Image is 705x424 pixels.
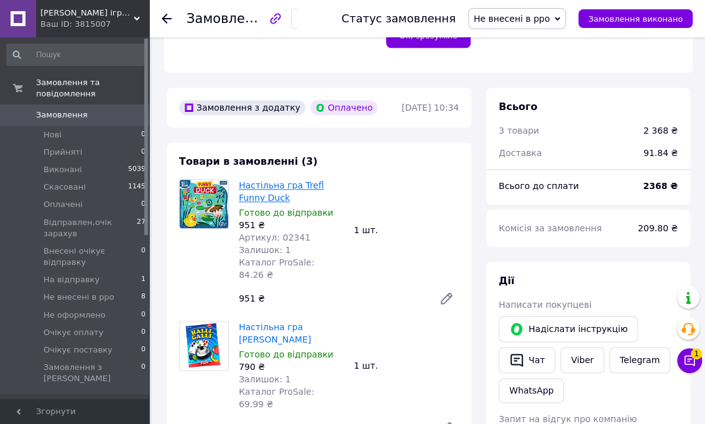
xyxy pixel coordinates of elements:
[434,286,459,311] a: Редагувати
[44,182,86,193] span: Скасовані
[310,100,377,115] div: Оплачено
[141,344,145,356] span: 0
[239,233,310,242] span: Артикул: 02341
[691,348,702,359] span: 1
[40,7,134,19] span: Тигрич Розвиваючі іграшки: твори, грай, розвивай, читай
[499,300,591,310] span: Написати покупцеві
[499,148,541,158] span: Доставка
[239,245,291,255] span: Залишок: 1
[179,155,318,167] span: Товари в замовленні (3)
[499,223,602,233] span: Комісія за замовлення
[141,147,145,158] span: 0
[499,126,539,136] span: 3 товари
[162,12,172,25] div: Повернутися назад
[474,14,550,24] span: Не внесені в рро
[349,221,464,239] div: 1 шт.
[499,181,579,191] span: Всього до сплати
[636,139,685,167] div: 91.84 ₴
[499,275,514,287] span: Дії
[239,208,333,218] span: Готово до відправки
[239,374,291,384] span: Залишок: 1
[560,347,604,373] a: Viber
[638,223,678,233] span: 209.80 ₴
[141,129,145,141] span: 0
[499,101,537,113] span: Всього
[44,274,99,285] span: На відправку
[187,11,270,26] span: Замовлення
[36,77,149,99] span: Замовлення та повідомлення
[6,44,147,66] input: Пошук
[499,347,555,373] button: Чат
[349,357,464,374] div: 1 шт.
[239,387,314,409] span: Каталог ProSale: 69.99 ₴
[44,129,62,141] span: Нові
[643,181,678,191] b: 2368 ₴
[609,347,670,373] a: Telegram
[44,147,82,158] span: Прийняті
[137,217,145,239] span: 27
[141,292,145,303] span: 8
[44,292,114,303] span: Не внесені в рро
[643,124,678,137] div: 2 368 ₴
[44,362,141,384] span: Замовлення з [PERSON_NAME]
[128,164,145,175] span: 5039
[44,310,106,321] span: Не оформлено
[239,361,344,373] div: 790 ₴
[44,164,82,175] span: Виконані
[402,103,459,113] time: [DATE] 10:34
[239,180,324,203] a: Настільна гра Trefl Funny Duck
[141,310,145,321] span: 0
[341,12,456,25] div: Статус замовлення
[141,274,145,285] span: 1
[677,348,702,373] button: Чат з покупцем1
[578,9,693,28] button: Замовлення виконано
[40,19,149,30] div: Ваш ID: 3815007
[180,180,228,228] img: Настільна гра Trefl Funny Duck
[499,378,564,403] a: WhatsApp
[588,14,683,24] span: Замовлення виконано
[182,321,226,370] img: Настільна гра Halli Galli
[44,327,103,338] span: Очікує оплату
[239,219,344,231] div: 951 ₴
[141,327,145,338] span: 0
[44,217,137,239] span: Відправлен,очік зарахув
[44,344,113,356] span: Очікує поставку
[36,109,88,121] span: Замовлення
[128,182,145,193] span: 1145
[234,290,429,307] div: 951 ₴
[239,322,311,344] a: Настільна гра [PERSON_NAME]
[44,246,141,268] span: Внесені очікує відправку
[499,414,637,424] span: Запит на відгук про компанію
[141,199,145,210] span: 0
[239,257,314,280] span: Каталог ProSale: 84.26 ₴
[44,199,83,210] span: Оплачені
[141,362,145,384] span: 0
[179,100,305,115] div: Замовлення з додатку
[239,349,333,359] span: Готово до відправки
[141,246,145,268] span: 0
[499,316,638,342] button: Надіслати інструкцію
